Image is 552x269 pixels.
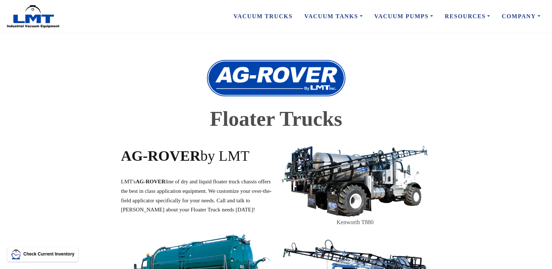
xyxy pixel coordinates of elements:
a: Vacuum Trucks [228,9,298,24]
strong: Floater Trucks [210,107,342,130]
a: Company [496,9,546,24]
p: Check Current Inventory [23,251,74,258]
img: LMT [6,5,61,28]
p: Kenworth T880 [279,218,431,227]
span: LMT's [121,179,136,184]
span: AG-ROVER [136,179,166,184]
img: LMT Icon [11,249,21,260]
a: Vacuum Pumps [368,9,439,24]
span: by LMT [200,148,249,164]
img: Stacks Image 30 [203,56,349,100]
img: Stacks Image 98 [279,144,431,218]
a: Vacuum Tanks [298,9,368,24]
span: AG-ROVER [121,148,201,164]
a: Resources [439,9,496,24]
span: line of dry and liquid floater truck chassis offers the best in class application equipment. We c... [121,179,272,213]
